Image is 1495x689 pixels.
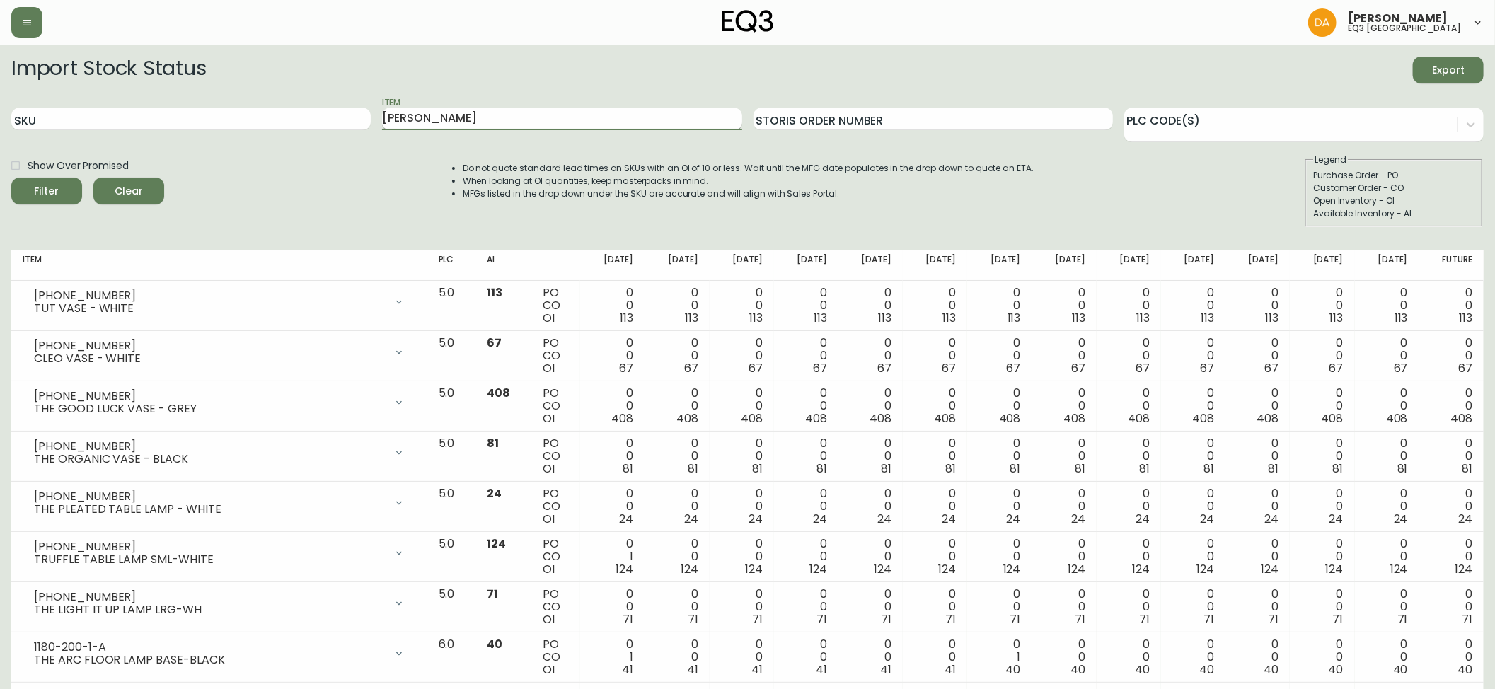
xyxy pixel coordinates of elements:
[877,360,891,376] span: 67
[616,561,634,577] span: 124
[34,490,385,503] div: [PHONE_NUMBER]
[1008,310,1021,326] span: 113
[1237,538,1278,576] div: 0 0
[1322,410,1344,427] span: 408
[1196,561,1214,577] span: 124
[34,352,385,365] div: CLEO VASE - WHITE
[1397,461,1408,477] span: 81
[1431,437,1472,475] div: 0 0
[752,611,763,627] span: 71
[1044,387,1085,425] div: 0 0
[657,437,698,475] div: 0 0
[785,638,827,676] div: 0 0
[543,387,569,425] div: PO CO
[1419,250,1484,281] th: Future
[427,632,475,683] td: 6.0
[967,250,1032,281] th: [DATE]
[1264,360,1278,376] span: 67
[623,611,634,627] span: 71
[657,638,698,676] div: 0 0
[34,654,385,666] div: THE ARC FLOOR LAMP BASE-BLACK
[1326,561,1344,577] span: 124
[1308,8,1337,37] img: dd1a7e8db21a0ac8adbf82b84ca05374
[1172,487,1214,526] div: 0 0
[1044,638,1085,676] div: 0 0
[11,178,82,204] button: Filter
[620,310,634,326] span: 113
[1333,611,1344,627] span: 71
[1301,286,1343,325] div: 0 0
[427,331,475,381] td: 5.0
[1424,62,1472,79] span: Export
[1313,182,1474,195] div: Customer Order - CO
[23,387,416,418] div: [PHONE_NUMBER]THE GOOD LUCK VASE - GREY
[427,582,475,632] td: 5.0
[1003,561,1021,577] span: 124
[1108,437,1150,475] div: 0 0
[946,611,957,627] span: 71
[591,387,633,425] div: 0 0
[881,461,891,477] span: 81
[785,387,827,425] div: 0 0
[1301,387,1343,425] div: 0 0
[676,410,698,427] span: 408
[1431,538,1472,576] div: 0 0
[881,611,891,627] span: 71
[1301,588,1343,626] div: 0 0
[1301,487,1343,526] div: 0 0
[1044,286,1085,325] div: 0 0
[591,638,633,676] div: 0 1
[814,310,827,326] span: 113
[463,175,1034,187] li: When looking at OI quantities, keep masterpacks in mind.
[979,588,1020,626] div: 0 0
[463,187,1034,200] li: MFGs listed in the drop down under the SKU are accurate and will align with Sales Portal.
[1172,538,1214,576] div: 0 0
[878,310,891,326] span: 113
[23,337,416,368] div: [PHONE_NUMBER]CLEO VASE - WHITE
[657,286,698,325] div: 0 0
[1075,611,1085,627] span: 71
[1268,611,1278,627] span: 71
[1007,360,1021,376] span: 67
[1313,207,1474,220] div: Available Inventory - AI
[1071,360,1085,376] span: 67
[903,250,967,281] th: [DATE]
[1366,286,1408,325] div: 0 0
[1386,410,1408,427] span: 408
[543,588,569,626] div: PO CO
[105,183,153,200] span: Clear
[685,310,698,326] span: 113
[657,588,698,626] div: 0 0
[1108,286,1150,325] div: 0 0
[1071,511,1085,527] span: 24
[1366,487,1408,526] div: 0 0
[427,250,475,281] th: PLC
[487,385,510,401] span: 408
[543,561,555,577] span: OI
[1366,387,1408,425] div: 0 0
[1462,611,1472,627] span: 71
[1394,360,1408,376] span: 67
[1172,337,1214,375] div: 0 0
[1072,310,1085,326] span: 113
[1237,286,1278,325] div: 0 0
[34,390,385,403] div: [PHONE_NUMBER]
[591,437,633,475] div: 0 0
[939,561,957,577] span: 124
[93,178,164,204] button: Clear
[1068,561,1085,577] span: 124
[11,250,427,281] th: Item
[721,588,763,626] div: 0 0
[427,532,475,582] td: 5.0
[23,286,416,318] div: [PHONE_NUMBER]TUT VASE - WHITE
[1431,588,1472,626] div: 0 0
[1108,538,1150,576] div: 0 0
[657,387,698,425] div: 0 0
[838,250,903,281] th: [DATE]
[1200,360,1214,376] span: 67
[809,561,827,577] span: 124
[1413,57,1484,83] button: Export
[645,250,710,281] th: [DATE]
[749,360,763,376] span: 67
[1161,250,1225,281] th: [DATE]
